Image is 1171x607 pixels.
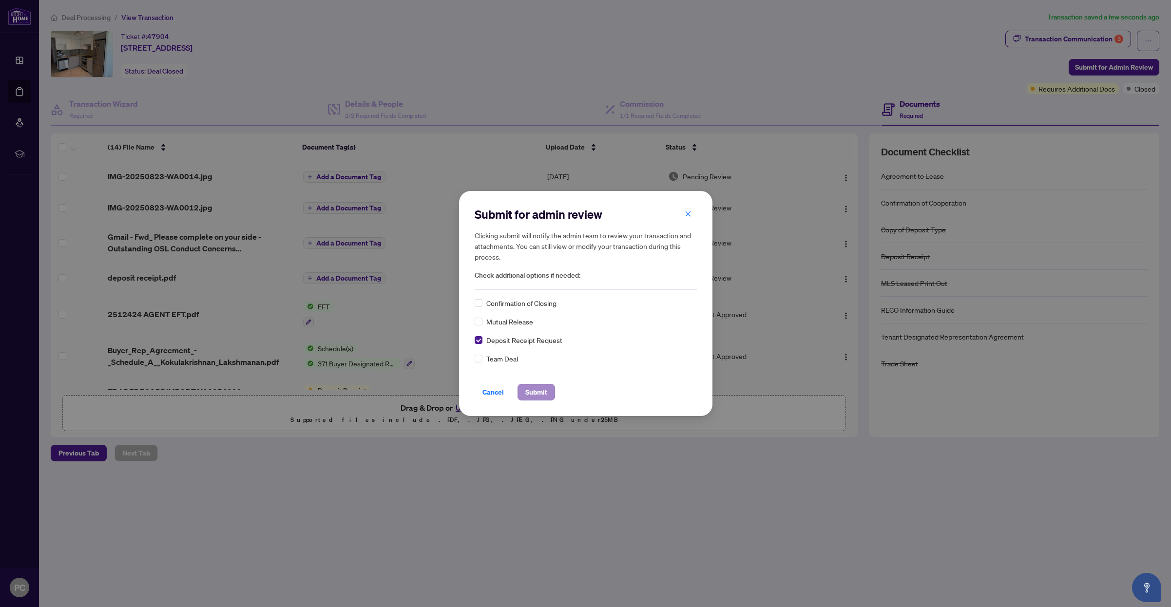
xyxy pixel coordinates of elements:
[475,207,697,222] h2: Submit for admin review
[475,270,697,281] span: Check additional options if needed:
[486,316,533,327] span: Mutual Release
[486,298,557,308] span: Confirmation of Closing
[486,335,562,345] span: Deposit Receipt Request
[475,230,697,262] h5: Clicking submit will notify the admin team to review your transaction and attachments. You can st...
[486,353,518,364] span: Team Deal
[685,210,691,217] span: close
[475,384,512,400] button: Cancel
[482,384,504,400] span: Cancel
[518,384,555,400] button: Submit
[525,384,547,400] span: Submit
[1132,573,1161,602] button: Open asap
